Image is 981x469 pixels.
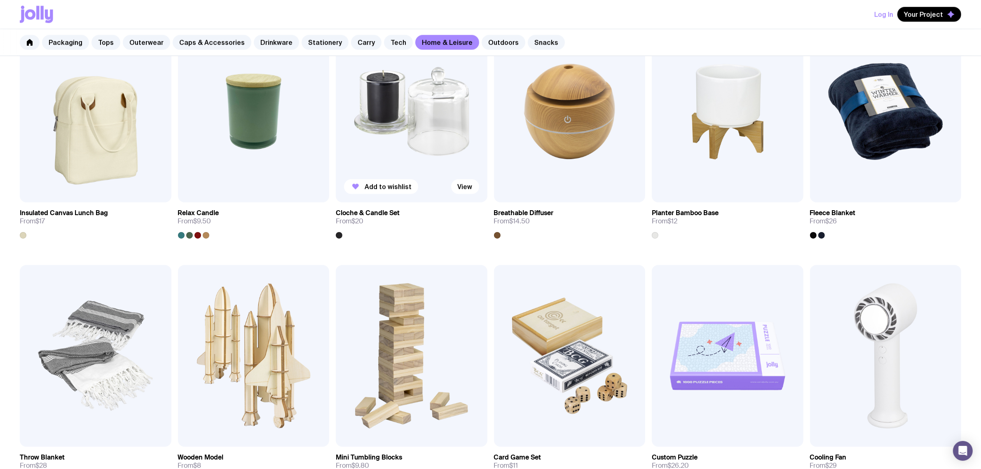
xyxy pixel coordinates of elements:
button: Your Project [897,7,961,22]
span: From [652,217,677,225]
a: Fleece BlanketFrom$26 [810,202,962,239]
h3: Breathable Diffuser [494,209,554,217]
span: From [178,217,211,225]
a: Outdoors [482,35,525,50]
h3: Relax Candle [178,209,219,217]
h3: Card Game Set [494,453,541,462]
h3: Custom Puzzle [652,453,698,462]
a: Relax CandleFrom$9.50 [178,202,330,239]
a: Packaging [42,35,89,50]
h3: Mini Tumbling Blocks [336,453,402,462]
h3: Cloche & Candle Set [336,209,400,217]
span: From [810,217,837,225]
span: $14.50 [510,217,530,225]
span: From [20,217,45,225]
h3: Fleece Blanket [810,209,856,217]
a: Cloche & Candle SetFrom$20 [336,202,487,239]
a: Tech [384,35,413,50]
a: Tops [91,35,120,50]
span: $17 [35,217,45,225]
span: $12 [667,217,677,225]
h3: Cooling Fan [810,453,847,462]
a: Breathable DiffuserFrom$14.50 [494,202,646,239]
a: Home & Leisure [415,35,479,50]
button: Log In [874,7,893,22]
a: Insulated Canvas Lunch BagFrom$17 [20,202,171,239]
button: Add to wishlist [344,179,418,194]
h3: Wooden Model [178,453,224,462]
a: Snacks [528,35,565,50]
span: $9.50 [194,217,211,225]
span: $26 [826,217,837,225]
span: From [336,217,363,225]
h3: Insulated Canvas Lunch Bag [20,209,108,217]
a: View [451,179,479,194]
a: Outerwear [123,35,170,50]
span: From [494,217,530,225]
a: Carry [351,35,382,50]
a: Caps & Accessories [173,35,251,50]
a: Planter Bamboo BaseFrom$12 [652,202,803,239]
a: Stationery [302,35,349,50]
div: Open Intercom Messenger [953,441,973,461]
span: Your Project [904,10,943,19]
h3: Planter Bamboo Base [652,209,719,217]
h3: Throw Blanket [20,453,65,462]
span: $20 [351,217,363,225]
a: Drinkware [254,35,299,50]
span: Add to wishlist [365,183,412,191]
